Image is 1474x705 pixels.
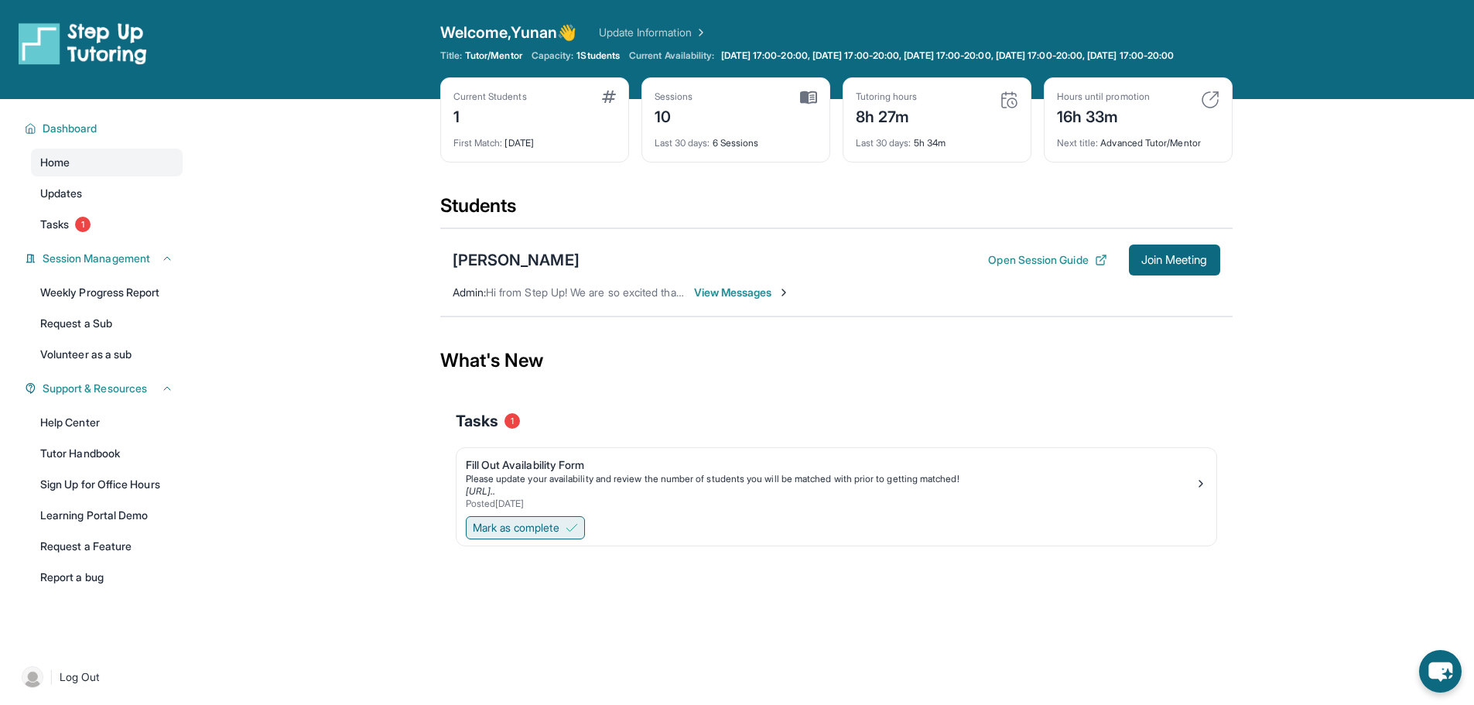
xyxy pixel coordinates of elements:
button: Session Management [36,251,173,266]
img: Chevron Right [692,25,707,40]
span: Session Management [43,251,150,266]
span: Title: [440,50,462,62]
a: [DATE] 17:00-20:00, [DATE] 17:00-20:00, [DATE] 17:00-20:00, [DATE] 17:00-20:00, [DATE] 17:00-20:00 [718,50,1178,62]
div: [PERSON_NAME] [453,249,580,271]
img: user-img [22,666,43,688]
a: Tutor Handbook [31,440,183,467]
span: Welcome, Yunan 👋 [440,22,577,43]
a: Volunteer as a sub [31,341,183,368]
div: Current Students [453,91,527,103]
a: Request a Feature [31,532,183,560]
img: card [800,91,817,104]
button: Join Meeting [1129,245,1220,275]
span: Support & Resources [43,381,147,396]
span: Admin : [453,286,486,299]
a: Report a bug [31,563,183,591]
img: Mark as complete [566,522,578,534]
span: First Match : [453,137,503,149]
button: Mark as complete [466,516,585,539]
div: Advanced Tutor/Mentor [1057,128,1219,149]
button: chat-button [1419,650,1462,693]
a: Request a Sub [31,310,183,337]
div: 16h 33m [1057,103,1150,128]
span: Mark as complete [473,520,559,536]
span: Dashboard [43,121,97,136]
span: [DATE] 17:00-20:00, [DATE] 17:00-20:00, [DATE] 17:00-20:00, [DATE] 17:00-20:00, [DATE] 17:00-20:00 [721,50,1175,62]
span: View Messages [694,285,791,300]
div: Sessions [655,91,693,103]
a: Home [31,149,183,176]
span: Capacity: [532,50,574,62]
button: Dashboard [36,121,173,136]
div: Posted [DATE] [466,498,1195,510]
span: 1 Students [576,50,620,62]
div: Please update your availability and review the number of students you will be matched with prior ... [466,473,1195,485]
div: 1 [453,103,527,128]
span: Next title : [1057,137,1099,149]
div: 10 [655,103,693,128]
div: What's New [440,327,1233,395]
a: Learning Portal Demo [31,501,183,529]
a: Fill Out Availability FormPlease update your availability and review the number of students you w... [457,448,1216,513]
a: Tasks1 [31,210,183,238]
div: 8h 27m [856,103,918,128]
div: 6 Sessions [655,128,817,149]
div: [DATE] [453,128,616,149]
span: 1 [75,217,91,232]
span: Current Availability: [629,50,714,62]
span: Updates [40,186,83,201]
span: | [50,668,53,686]
div: Students [440,193,1233,228]
span: Home [40,155,70,170]
button: Support & Resources [36,381,173,396]
span: Tasks [40,217,69,232]
a: Weekly Progress Report [31,279,183,306]
div: 5h 34m [856,128,1018,149]
button: Open Session Guide [988,252,1106,268]
span: Last 30 days : [655,137,710,149]
a: Updates [31,180,183,207]
span: 1 [504,413,520,429]
span: Tasks [456,410,498,432]
div: Fill Out Availability Form [466,457,1195,473]
img: Chevron-Right [778,286,790,299]
span: Tutor/Mentor [465,50,522,62]
img: logo [19,22,147,65]
img: card [1201,91,1219,109]
div: Tutoring hours [856,91,918,103]
a: Sign Up for Office Hours [31,471,183,498]
img: card [1000,91,1018,109]
a: Update Information [599,25,707,40]
span: Join Meeting [1141,255,1208,265]
a: [URL].. [466,485,496,497]
span: Last 30 days : [856,137,911,149]
a: Help Center [31,409,183,436]
a: |Log Out [15,660,183,694]
img: card [602,91,616,103]
span: Log Out [60,669,100,685]
div: Hours until promotion [1057,91,1150,103]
